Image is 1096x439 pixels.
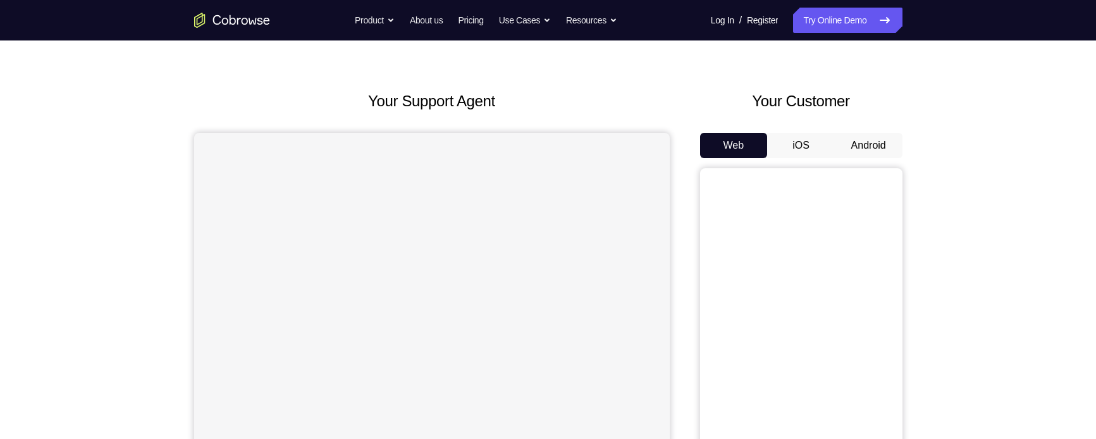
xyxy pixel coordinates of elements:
[700,133,768,158] button: Web
[835,133,902,158] button: Android
[793,8,902,33] a: Try Online Demo
[194,13,270,28] a: Go to the home page
[499,8,551,33] button: Use Cases
[194,90,670,113] h2: Your Support Agent
[700,90,902,113] h2: Your Customer
[566,8,617,33] button: Resources
[711,8,734,33] a: Log In
[355,8,395,33] button: Product
[767,133,835,158] button: iOS
[410,8,443,33] a: About us
[458,8,483,33] a: Pricing
[747,8,778,33] a: Register
[739,13,742,28] span: /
